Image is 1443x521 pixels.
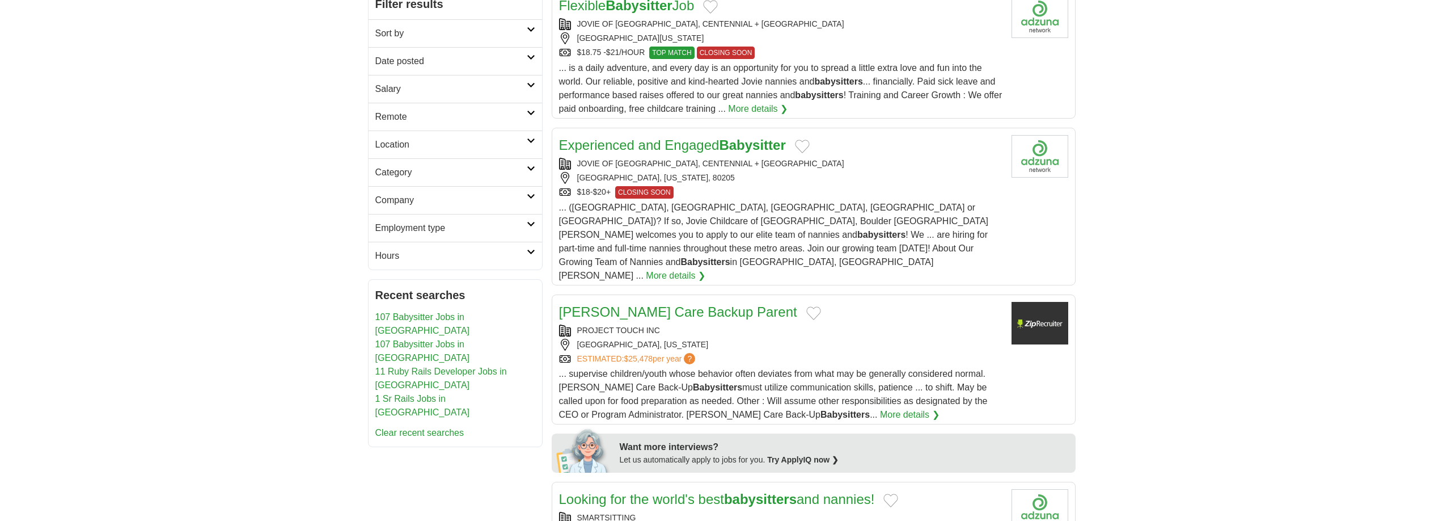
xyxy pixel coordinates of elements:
[369,186,542,214] a: Company
[624,354,653,363] span: $25,478
[728,102,788,116] a: More details ❯
[615,186,674,199] span: CLOSING SOON
[559,325,1002,337] div: PROJECT TOUCH INC
[369,158,542,186] a: Category
[684,353,695,364] span: ?
[375,249,527,263] h2: Hours
[375,394,470,417] a: 1 Sr Rails Jobs in [GEOGRAPHIC_DATA]
[680,257,730,267] strong: Babysitters
[814,77,862,86] strong: babysitters
[375,312,470,335] a: 107 Babysitter Jobs in [GEOGRAPHIC_DATA]
[719,137,785,153] strong: Babysitter
[559,158,1002,170] div: JOVIE OF [GEOGRAPHIC_DATA], CENTENNIAL + [GEOGRAPHIC_DATA]
[559,47,1002,59] div: $18.75 -$21/HOUR
[556,427,611,473] img: apply-iq-scientist.png
[559,32,1002,44] div: [GEOGRAPHIC_DATA][US_STATE]
[883,494,898,507] button: Add to favorite jobs
[559,491,875,507] a: Looking for the world's bestbabysittersand nannies!
[369,242,542,270] a: Hours
[375,82,527,96] h2: Salary
[559,186,1002,199] div: $18-$20+
[577,353,698,365] a: ESTIMATED:$25,478per year?
[1012,302,1068,344] img: Company logo
[880,408,940,422] a: More details ❯
[375,428,464,438] a: Clear recent searches
[369,75,542,103] a: Salary
[559,18,1002,30] div: JOVIE OF [GEOGRAPHIC_DATA], CENTENNIAL + [GEOGRAPHIC_DATA]
[375,287,535,304] h2: Recent searches
[559,137,786,153] a: Experienced and EngagedBabysitter
[375,367,507,390] a: 11 Ruby Rails Developer Jobs in [GEOGRAPHIC_DATA]
[559,369,988,419] span: ... supervise children/youth whose behavior often deviates from what may be generally considered ...
[559,339,1002,351] div: [GEOGRAPHIC_DATA], [US_STATE]
[806,306,821,320] button: Add to favorite jobs
[375,27,527,40] h2: Sort by
[649,47,694,59] span: TOP MATCH
[375,110,527,124] h2: Remote
[375,54,527,68] h2: Date posted
[857,230,905,240] strong: babysitters
[375,166,527,179] h2: Category
[369,214,542,242] a: Employment type
[559,63,1002,114] span: ... is a daily adventure, and every day is an opportunity for you to spread a little extra love a...
[559,172,1002,184] div: [GEOGRAPHIC_DATA], [US_STATE], 80205
[697,47,755,59] span: CLOSING SOON
[646,269,705,283] a: More details ❯
[795,90,843,100] strong: babysitters
[795,140,810,153] button: Add to favorite jobs
[375,194,527,207] h2: Company
[559,203,989,280] span: ... ([GEOGRAPHIC_DATA], [GEOGRAPHIC_DATA], [GEOGRAPHIC_DATA], [GEOGRAPHIC_DATA] or [GEOGRAPHIC_DA...
[369,103,542,131] a: Remote
[767,455,839,464] a: Try ApplyIQ now ❯
[693,383,742,392] strong: Babysitters
[369,47,542,75] a: Date posted
[724,491,797,507] strong: babysitters
[559,304,797,320] a: [PERSON_NAME] Care Backup Parent
[820,410,870,419] strong: Babysitters
[369,131,542,158] a: Location
[375,339,470,363] a: 107 Babysitter Jobs in [GEOGRAPHIC_DATA]
[375,221,527,235] h2: Employment type
[1012,135,1068,178] img: Company logo
[375,138,527,152] h2: Location
[369,19,542,47] a: Sort by
[620,440,1069,454] div: Want more interviews?
[620,454,1069,466] div: Let us automatically apply to jobs for you.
